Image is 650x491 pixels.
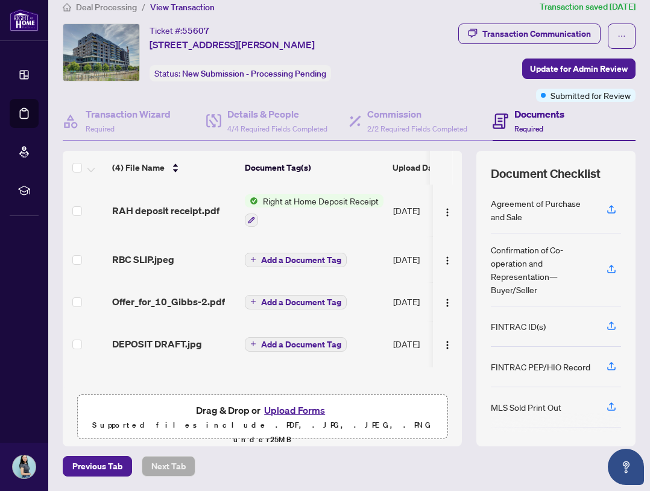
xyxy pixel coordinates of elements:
div: FINTRAC ID(s) [491,320,546,333]
button: Logo [438,250,457,269]
img: Status Icon [245,194,258,207]
img: Logo [443,256,452,265]
p: Supported files include .PDF, .JPG, .JPEG, .PNG under 25 MB [85,418,440,447]
span: 55607 [182,25,209,36]
button: Previous Tab [63,456,132,477]
button: Add a Document Tag [245,295,347,309]
img: logo [10,9,39,31]
span: Document Checklist [491,165,601,182]
td: [DATE] [388,321,473,367]
img: Profile Icon [13,455,36,478]
img: IMG-W12422510_1.jpg [63,24,139,81]
h4: Documents [514,107,564,121]
div: MLS Sold Print Out [491,401,561,414]
h4: Details & People [227,107,327,121]
span: Submitted for Review [551,89,631,102]
button: Add a Document Tag [245,253,347,267]
div: Agreement of Purchase and Sale [491,197,592,223]
button: Add a Document Tag [245,336,347,352]
th: (4) File Name [107,151,240,185]
th: Upload Date [388,151,472,185]
span: plus [250,299,256,305]
span: RBC SLIP.jpeg [112,252,174,267]
span: DEPOSIT DRAFT.jpg [112,337,202,351]
button: Transaction Communication [458,24,601,44]
span: Add a Document Tag [261,298,341,306]
h4: Transaction Wizard [86,107,171,121]
button: Next Tab [142,456,195,477]
span: Required [514,124,543,133]
span: Upload Date [393,161,441,174]
span: RAH deposit receipt.pdf [112,203,219,218]
td: [DATE] [388,185,473,236]
span: plus [250,256,256,262]
div: Confirmation of Co-operation and Representation—Buyer/Seller [491,243,592,296]
div: FINTRAC PEP/HIO Record [491,360,590,373]
span: [STREET_ADDRESS][PERSON_NAME] [150,37,315,52]
div: Transaction Communication [482,24,591,43]
span: home [63,3,71,11]
span: Previous Tab [72,457,122,476]
span: 2/2 Required Fields Completed [367,124,467,133]
button: Add a Document Tag [245,252,347,267]
span: plus [250,341,256,347]
span: 4/4 Required Fields Completed [227,124,327,133]
span: Drag & Drop or [196,402,329,418]
button: Logo [438,292,457,311]
button: Add a Document Tag [245,294,347,309]
img: Logo [443,207,452,217]
span: Update for Admin Review [530,59,628,78]
span: Offer_for_10_Gibbs-2.pdf [112,294,225,309]
button: Open asap [608,449,644,485]
img: Logo [443,298,452,308]
span: View Transaction [150,2,215,13]
span: Deal Processing [76,2,137,13]
h4: Commission [367,107,467,121]
div: Ticket #: [150,24,209,37]
span: Drag & Drop orUpload FormsSupported files include .PDF, .JPG, .JPEG, .PNG under25MB [78,395,447,454]
span: Right at Home Deposit Receipt [258,194,383,207]
td: [DATE] [388,236,473,282]
button: Logo [438,201,457,220]
span: ellipsis [617,32,626,40]
button: Status IconRight at Home Deposit Receipt [245,194,383,227]
button: Upload Forms [260,402,329,418]
span: New Submission - Processing Pending [182,68,326,79]
div: Status: [150,65,331,81]
img: Logo [443,340,452,350]
th: Document Tag(s) [240,151,388,185]
span: (4) File Name [112,161,165,174]
td: [DATE] [388,282,473,321]
button: Logo [438,334,457,353]
span: Add a Document Tag [261,340,341,349]
span: Add a Document Tag [261,256,341,264]
span: Required [86,124,115,133]
button: Update for Admin Review [522,59,636,79]
button: Add a Document Tag [245,337,347,352]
